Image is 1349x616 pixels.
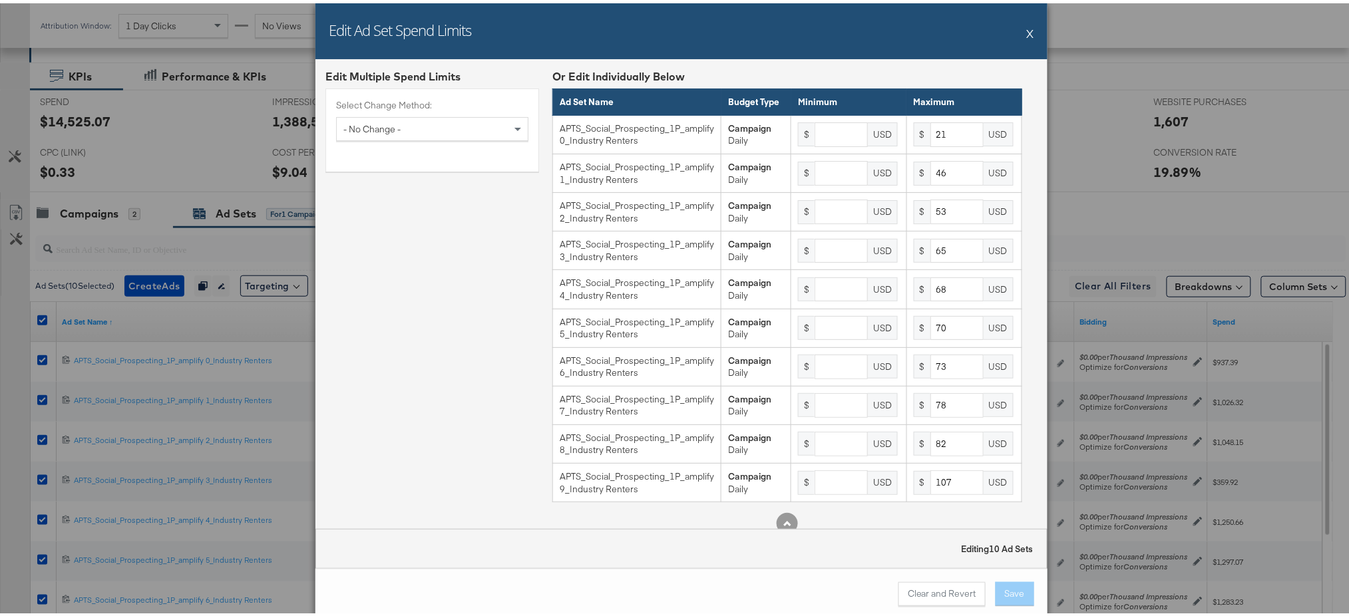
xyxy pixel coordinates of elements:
[721,383,791,421] td: Daily
[984,313,1014,337] div: USD
[798,428,815,452] div: $
[984,428,1014,452] div: USD
[962,539,1034,551] strong: Editing
[914,235,930,259] div: $
[984,158,1014,182] div: USD
[798,351,815,375] div: $
[721,305,791,344] td: Daily
[798,197,815,221] div: $
[560,428,714,453] div: APTS_Social_Prospecting_1P_amplify 8_Industry Renters
[1027,17,1034,43] button: X
[906,86,1022,112] th: Maximum
[728,196,771,208] strong: Campaign
[868,274,898,298] div: USD
[984,390,1014,414] div: USD
[560,158,714,182] div: APTS_Social_Prospecting_1P_amplify 1_Industry Renters
[721,267,791,305] td: Daily
[560,390,714,414] div: APTS_Social_Prospecting_1P_amplify 7_Industry Renters
[560,467,714,492] div: APTS_Social_Prospecting_1P_amplify 9_Industry Renters
[914,428,930,452] div: $
[984,468,1014,492] div: USD
[984,274,1014,298] div: USD
[560,119,714,144] div: APTS_Social_Prospecting_1P_amplify 0_Industry Renters
[728,428,771,440] strong: Campaign
[868,390,898,414] div: USD
[325,66,539,81] div: Edit Multiple Spend Limits
[990,539,1034,551] span: 10 Ad Sets
[798,468,815,492] div: $
[728,235,771,247] strong: Campaign
[560,196,714,221] div: APTS_Social_Prospecting_1P_amplify 2_Industry Renters
[721,460,791,499] td: Daily
[868,235,898,259] div: USD
[914,197,930,221] div: $
[560,313,714,337] div: APTS_Social_Prospecting_1P_amplify 5_Industry Renters
[868,468,898,492] div: USD
[728,390,771,402] strong: Campaign
[868,351,898,375] div: USD
[721,421,791,460] td: Daily
[798,235,815,259] div: $
[791,86,907,112] th: Minimum
[721,228,791,267] td: Daily
[798,158,815,182] div: $
[553,86,721,112] th: Ad Set Name
[984,351,1014,375] div: USD
[798,313,815,337] div: $
[798,274,815,298] div: $
[914,119,930,143] div: $
[868,313,898,337] div: USD
[721,190,791,228] td: Daily
[914,313,930,337] div: $
[984,197,1014,221] div: USD
[868,428,898,452] div: USD
[560,351,714,376] div: APTS_Social_Prospecting_1P_amplify 6_Industry Renters
[721,344,791,383] td: Daily
[914,390,930,414] div: $
[984,119,1014,143] div: USD
[728,273,771,285] strong: Campaign
[914,158,930,182] div: $
[984,235,1014,259] div: USD
[868,197,898,221] div: USD
[728,351,771,363] strong: Campaign
[728,313,771,325] strong: Campaign
[868,119,898,143] div: USD
[560,273,714,298] div: APTS_Social_Prospecting_1P_amplify 4_Industry Renters
[329,17,471,37] h2: Edit Ad Set Spend Limits
[728,158,771,170] strong: Campaign
[728,119,771,131] strong: Campaign
[552,66,1022,81] div: Or Edit Individually Below
[868,158,898,182] div: USD
[798,390,815,414] div: $
[914,468,930,492] div: $
[898,579,986,603] button: Clear and Revert
[721,86,791,112] th: Budget Type
[721,112,791,150] td: Daily
[728,467,771,479] strong: Campaign
[721,151,791,190] td: Daily
[914,351,930,375] div: $
[798,119,815,143] div: $
[343,120,401,132] span: - No Change -
[560,235,714,259] div: APTS_Social_Prospecting_1P_amplify 3_Industry Renters
[914,274,930,298] div: $
[336,96,528,108] label: Select Change Method:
